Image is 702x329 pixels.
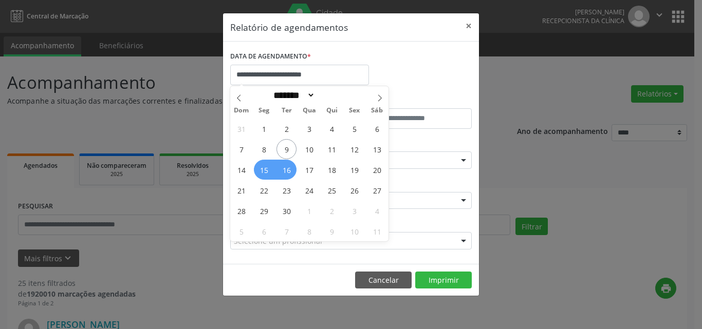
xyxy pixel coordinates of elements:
[344,119,364,139] span: Setembro 5, 2025
[276,201,297,221] span: Setembro 30, 2025
[343,107,366,114] span: Sex
[322,119,342,139] span: Setembro 4, 2025
[315,90,349,101] input: Year
[299,119,319,139] span: Setembro 3, 2025
[276,221,297,241] span: Outubro 7, 2025
[298,107,321,114] span: Qua
[367,160,387,180] span: Setembro 20, 2025
[344,180,364,200] span: Setembro 26, 2025
[367,201,387,221] span: Outubro 4, 2025
[231,160,251,180] span: Setembro 14, 2025
[367,139,387,159] span: Setembro 13, 2025
[230,49,311,65] label: DATA DE AGENDAMENTO
[299,139,319,159] span: Setembro 10, 2025
[234,236,322,246] span: Selecione um profissional
[321,107,343,114] span: Qui
[354,92,472,108] label: ATÉ
[415,272,472,289] button: Imprimir
[270,90,315,101] select: Month
[253,107,275,114] span: Seg
[322,139,342,159] span: Setembro 11, 2025
[231,139,251,159] span: Setembro 7, 2025
[299,221,319,241] span: Outubro 8, 2025
[367,180,387,200] span: Setembro 27, 2025
[322,160,342,180] span: Setembro 18, 2025
[254,139,274,159] span: Setembro 8, 2025
[322,221,342,241] span: Outubro 9, 2025
[230,107,253,114] span: Dom
[276,160,297,180] span: Setembro 16, 2025
[299,160,319,180] span: Setembro 17, 2025
[367,119,387,139] span: Setembro 6, 2025
[299,180,319,200] span: Setembro 24, 2025
[276,180,297,200] span: Setembro 23, 2025
[367,221,387,241] span: Outubro 11, 2025
[276,139,297,159] span: Setembro 9, 2025
[231,221,251,241] span: Outubro 5, 2025
[344,139,364,159] span: Setembro 12, 2025
[254,221,274,241] span: Outubro 6, 2025
[299,201,319,221] span: Outubro 1, 2025
[355,272,412,289] button: Cancelar
[254,160,274,180] span: Setembro 15, 2025
[366,107,389,114] span: Sáb
[254,201,274,221] span: Setembro 29, 2025
[458,13,479,38] button: Close
[276,119,297,139] span: Setembro 2, 2025
[322,180,342,200] span: Setembro 25, 2025
[230,21,348,34] h5: Relatório de agendamentos
[344,201,364,221] span: Outubro 3, 2025
[344,160,364,180] span: Setembro 19, 2025
[275,107,298,114] span: Ter
[322,201,342,221] span: Outubro 2, 2025
[231,119,251,139] span: Agosto 31, 2025
[231,180,251,200] span: Setembro 21, 2025
[231,201,251,221] span: Setembro 28, 2025
[254,180,274,200] span: Setembro 22, 2025
[344,221,364,241] span: Outubro 10, 2025
[254,119,274,139] span: Setembro 1, 2025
